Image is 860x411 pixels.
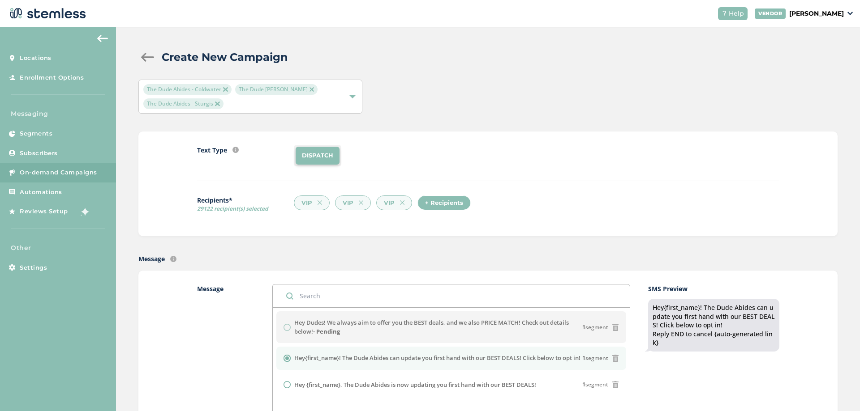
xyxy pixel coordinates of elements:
[223,87,228,92] img: icon-close-accent-8a337256.svg
[197,205,294,213] span: 29122 recipient(s) selected
[582,381,585,388] strong: 1
[310,87,314,92] img: icon-close-accent-8a337256.svg
[232,147,239,153] img: icon-info-236977d2.svg
[235,84,318,95] span: The Dude [PERSON_NAME]
[582,323,585,331] strong: 1
[294,354,580,363] label: Hey{first_name}! The Dude Abides can update you first hand with our BEST DEALS! Click below to op...
[400,200,404,205] img: icon-x-62e4b235.svg
[20,188,62,197] span: Automations
[97,35,108,42] img: icon-arrow-back-accent-c549486e.svg
[335,195,371,211] div: VIP
[273,284,630,307] input: Search
[359,200,363,205] img: icon-x-62e4b235.svg
[417,195,471,211] div: + Recipients
[648,284,779,293] label: SMS Preview
[847,12,853,15] img: icon_down-arrow-small-66adaf34.svg
[729,9,744,18] span: Help
[138,254,165,263] label: Message
[197,145,227,155] label: Text Type
[143,98,223,109] span: The Dude Abides - Sturgis
[582,381,608,389] span: segment
[318,200,322,205] img: icon-x-62e4b235.svg
[7,4,86,22] img: logo-dark-0685b13c.svg
[789,9,844,18] p: [PERSON_NAME]
[376,195,412,211] div: VIP
[653,303,775,347] div: Hey{first_name}! The Dude Abides can update you first hand with our BEST DEALS! Click below to op...
[296,147,340,165] li: DISPATCH
[197,195,294,216] label: Recipients*
[20,73,84,82] span: Enrollment Options
[294,381,536,390] label: Hey {first_name}, The Dude Abides is now updating you first hand with our BEST DEALS!
[755,8,786,19] div: VENDOR
[162,49,288,65] h2: Create New Campaign
[20,207,68,216] span: Reviews Setup
[582,323,608,331] span: segment
[20,129,52,138] span: Segments
[20,263,47,272] span: Settings
[20,54,52,63] span: Locations
[294,318,582,336] label: Hey Dudes! We always aim to offer you the BEST deals, and we also PRICE MATCH! Check out details ...
[215,102,219,106] img: icon-close-accent-8a337256.svg
[582,354,585,362] strong: 1
[75,203,93,220] img: glitter-stars-b7820f95.gif
[20,168,97,177] span: On-demand Campaigns
[722,11,727,16] img: icon-help-white-03924b79.svg
[313,327,340,335] strong: - Pending
[815,368,860,411] iframe: Chat Widget
[20,149,58,158] span: Subscribers
[582,354,608,362] span: segment
[170,256,176,262] img: icon-info-236977d2.svg
[294,195,330,211] div: VIP
[143,84,231,95] span: The Dude Abides - Coldwater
